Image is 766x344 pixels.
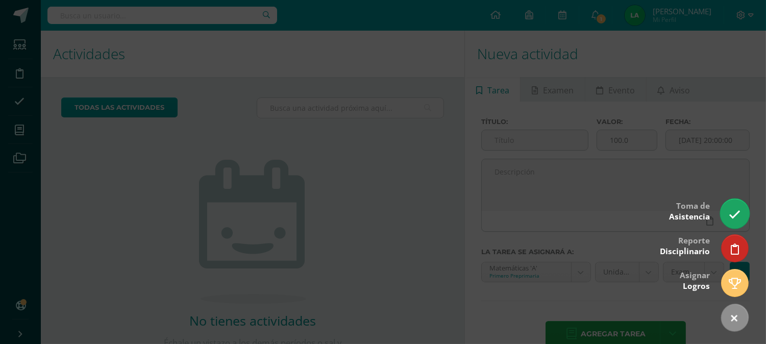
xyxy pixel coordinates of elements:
[680,263,710,297] div: Asignar
[660,229,710,262] div: Reporte
[683,281,710,291] span: Logros
[660,246,710,257] span: Disciplinario
[669,211,710,222] span: Asistencia
[669,194,710,227] div: Toma de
